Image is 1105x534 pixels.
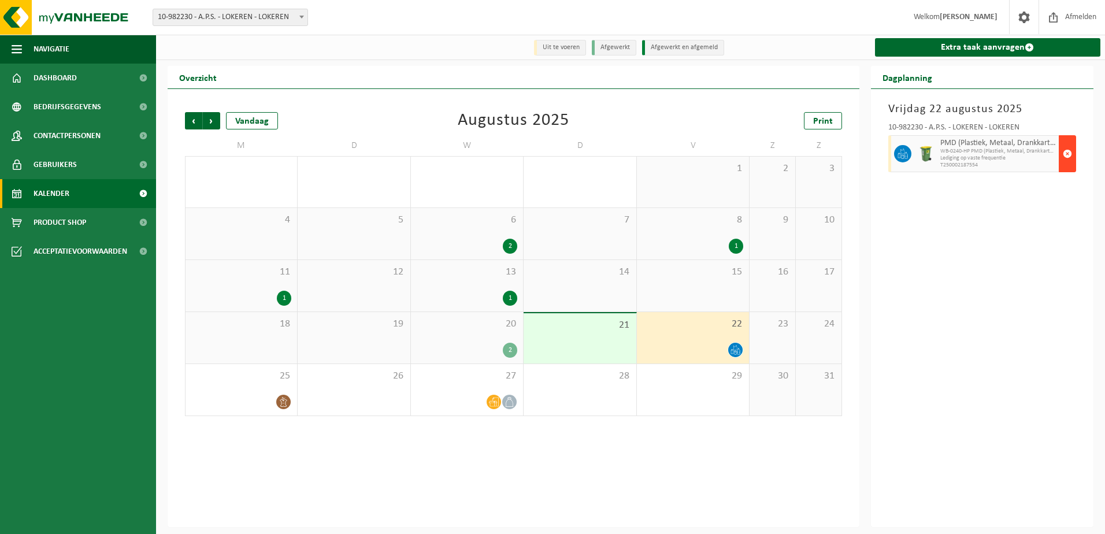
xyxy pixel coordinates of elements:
[226,112,278,129] div: Vandaag
[871,66,944,88] h2: Dagplanning
[755,162,789,175] span: 2
[813,117,833,126] span: Print
[642,40,724,55] li: Afgewerkt en afgemeld
[755,318,789,331] span: 23
[755,266,789,279] span: 16
[524,135,636,156] td: D
[940,155,1056,162] span: Lediging op vaste frequentie
[34,92,101,121] span: Bedrijfsgegevens
[917,145,935,162] img: WB-0240-HPE-GN-50
[303,266,404,279] span: 12
[802,266,836,279] span: 17
[203,112,220,129] span: Volgende
[191,266,291,279] span: 11
[153,9,308,26] span: 10-982230 - A.P.S. - LOKEREN - LOKEREN
[804,112,842,129] a: Print
[185,112,202,129] span: Vorige
[417,318,517,331] span: 20
[34,64,77,92] span: Dashboard
[729,239,743,254] div: 1
[940,148,1056,155] span: WB-0240-HP PMD (Plastiek, Metaal, Drankkartons) (bedrijven)
[643,214,743,227] span: 8
[529,266,630,279] span: 14
[417,214,517,227] span: 6
[755,214,789,227] span: 9
[34,208,86,237] span: Product Shop
[417,370,517,383] span: 27
[458,112,569,129] div: Augustus 2025
[185,135,298,156] td: M
[529,214,630,227] span: 7
[529,319,630,332] span: 21
[34,150,77,179] span: Gebruikers
[411,135,524,156] td: W
[875,38,1101,57] a: Extra taak aanvragen
[755,370,789,383] span: 30
[277,291,291,306] div: 1
[417,266,517,279] span: 13
[940,139,1056,148] span: PMD (Plastiek, Metaal, Drankkartons) (bedrijven)
[637,135,750,156] td: V
[303,370,404,383] span: 26
[592,40,636,55] li: Afgewerkt
[503,343,517,358] div: 2
[34,35,69,64] span: Navigatie
[802,318,836,331] span: 24
[750,135,796,156] td: Z
[34,121,101,150] span: Contactpersonen
[34,237,127,266] span: Acceptatievoorwaarden
[888,124,1077,135] div: 10-982230 - A.P.S. - LOKEREN - LOKEREN
[34,179,69,208] span: Kalender
[802,214,836,227] span: 10
[303,318,404,331] span: 19
[168,66,228,88] h2: Overzicht
[503,291,517,306] div: 1
[643,266,743,279] span: 15
[303,214,404,227] span: 5
[529,370,630,383] span: 28
[940,13,998,21] strong: [PERSON_NAME]
[298,135,410,156] td: D
[643,370,743,383] span: 29
[802,162,836,175] span: 3
[796,135,842,156] td: Z
[503,239,517,254] div: 2
[802,370,836,383] span: 31
[643,162,743,175] span: 1
[191,214,291,227] span: 4
[643,318,743,331] span: 22
[940,162,1056,169] span: T250002187554
[534,40,586,55] li: Uit te voeren
[191,318,291,331] span: 18
[153,9,307,25] span: 10-982230 - A.P.S. - LOKEREN - LOKEREN
[191,370,291,383] span: 25
[888,101,1077,118] h3: Vrijdag 22 augustus 2025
